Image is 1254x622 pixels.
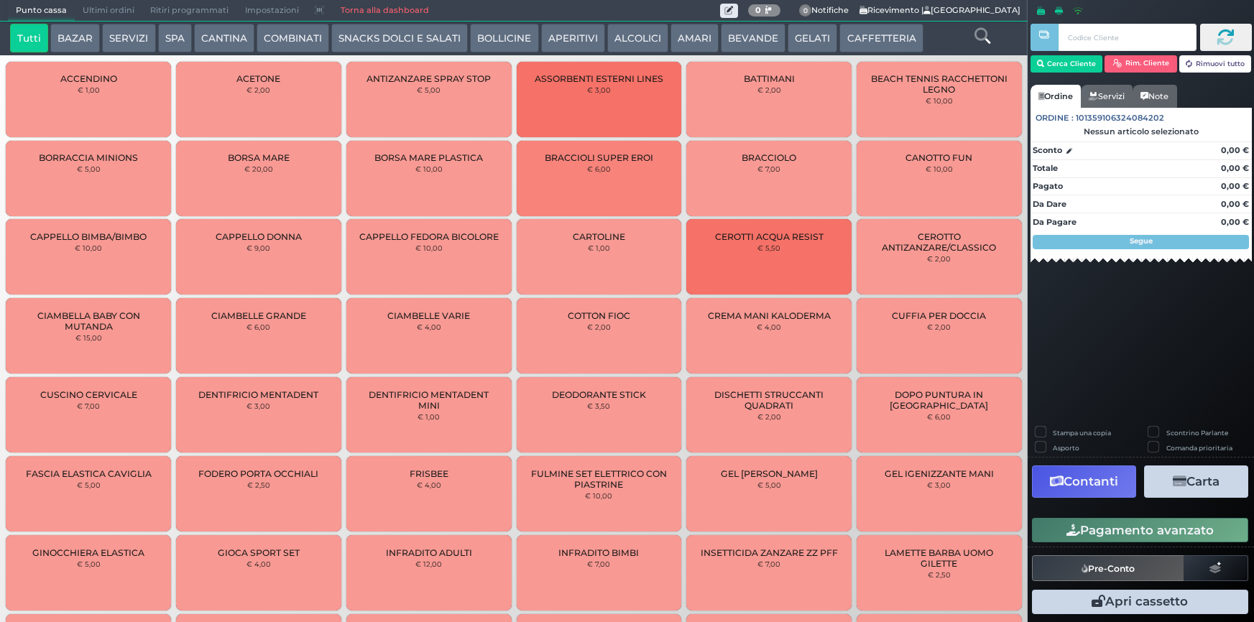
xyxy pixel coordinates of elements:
[1036,112,1074,124] span: Ordine :
[237,1,307,21] span: Impostazioni
[757,481,781,489] small: € 5,00
[545,152,653,163] span: BRACCIOLI SUPER EROI
[1032,590,1248,614] button: Apri cassetto
[587,560,610,568] small: € 7,00
[1133,85,1176,108] a: Note
[50,24,100,52] button: BAZAR
[415,243,443,252] small: € 10,00
[8,1,75,21] span: Punto cassa
[1166,428,1228,437] label: Scontrino Parlante
[218,547,300,558] span: GIOCA SPORT SET
[757,164,780,173] small: € 7,00
[10,24,48,52] button: Tutti
[75,333,102,342] small: € 15,00
[715,231,824,242] span: CEROTTI ACQUA RESIST
[1221,145,1249,155] strong: 0,00 €
[366,73,491,84] span: ANTIZANZARE SPRAY STOP
[799,4,812,17] span: 0
[374,152,483,163] span: BORSA MARE PLASTICA
[247,481,270,489] small: € 2,50
[927,254,951,263] small: € 2,00
[386,547,472,558] span: INFRADITO ADULTI
[470,24,538,52] button: BOLLICINE
[142,1,236,21] span: Ritiri programmati
[75,1,142,21] span: Ultimi ordini
[1032,555,1184,581] button: Pre-Conto
[78,85,100,94] small: € 1,00
[1031,55,1103,73] button: Cerca Cliente
[236,73,280,84] span: ACETONE
[77,164,101,173] small: € 5,00
[1033,199,1066,209] strong: Da Dare
[331,24,468,52] button: SNACKS DOLCI E SALATI
[1081,85,1133,108] a: Servizi
[246,322,270,331] small: € 6,00
[26,468,152,479] span: FASCIA ELASTICA CAVIGLIA
[102,24,155,52] button: SERVIZI
[573,231,625,242] span: CARTOLINE
[1033,144,1062,157] strong: Sconto
[158,24,192,52] button: SPA
[244,164,273,173] small: € 20,00
[928,570,951,579] small: € 2,50
[721,24,785,52] button: BEVANDE
[885,468,994,479] span: GEL IGENIZZANTE MANI
[699,389,839,411] span: DISCHETTI STRUCCANTI QUADRATI
[1032,465,1136,498] button: Contanti
[587,322,611,331] small: € 2,00
[587,401,610,410] small: € 3,50
[1221,199,1249,209] strong: 0,00 €
[1144,465,1248,498] button: Carta
[585,491,612,500] small: € 10,00
[1221,181,1249,191] strong: 0,00 €
[708,310,831,321] span: CREMA MANI KALODERMA
[18,310,159,332] span: CIAMBELLA BABY CON MUTANDA
[75,243,102,252] small: € 10,00
[757,412,781,421] small: € 2,00
[30,231,147,242] span: CAPPELLO BIMBA/BIMBO
[39,152,138,163] span: BORRACCIA MINIONS
[40,389,137,400] span: CUSCINO CERVICALE
[535,73,663,84] span: ASSORBENTI ESTERNI LINES
[77,401,100,410] small: € 7,00
[607,24,668,52] button: ALCOLICI
[558,547,639,558] span: INFRADITO BIMBI
[927,481,951,489] small: € 3,00
[927,322,951,331] small: € 2,00
[528,468,669,490] span: FULMINE SET ELETTRICO CON PIASTRINE
[869,389,1010,411] span: DOPO PUNTURA IN [GEOGRAPHIC_DATA]
[926,164,953,173] small: € 10,00
[246,560,271,568] small: € 4,00
[757,243,780,252] small: € 5,50
[1076,112,1164,124] span: 101359106324084202
[541,24,605,52] button: APERITIVI
[77,481,101,489] small: € 5,00
[410,468,448,479] span: FRISBEE
[1031,85,1081,108] a: Ordine
[246,243,270,252] small: € 9,00
[1221,163,1249,173] strong: 0,00 €
[839,24,923,52] button: CAFFETTERIA
[757,322,781,331] small: € 4,00
[417,85,441,94] small: € 5,00
[359,389,499,411] span: DENTIFRICIO MENTADENT MINI
[216,231,302,242] span: CAPPELLO DONNA
[246,401,270,410] small: € 3,00
[359,231,499,242] span: CAPPELLO FEDORA BICOLORE
[228,152,290,163] span: BORSA MARE
[1166,443,1232,452] label: Comanda prioritaria
[32,547,144,558] span: GINOCCHIERA ELASTICA
[744,73,795,84] span: BATTIMANI
[257,24,329,52] button: COMBINATI
[588,243,610,252] small: € 1,00
[568,310,630,321] span: COTTON FIOC
[1033,217,1076,227] strong: Da Pagare
[246,85,270,94] small: € 2,00
[194,24,254,52] button: CANTINA
[1032,518,1248,542] button: Pagamento avanzato
[869,231,1010,253] span: CEROTTO ANTIZANZARE/CLASSICO
[701,547,838,558] span: INSETTICIDA ZANZARE ZZ PFF
[77,560,101,568] small: € 5,00
[721,468,818,479] span: GEL [PERSON_NAME]
[211,310,306,321] span: CIAMBELLE GRANDE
